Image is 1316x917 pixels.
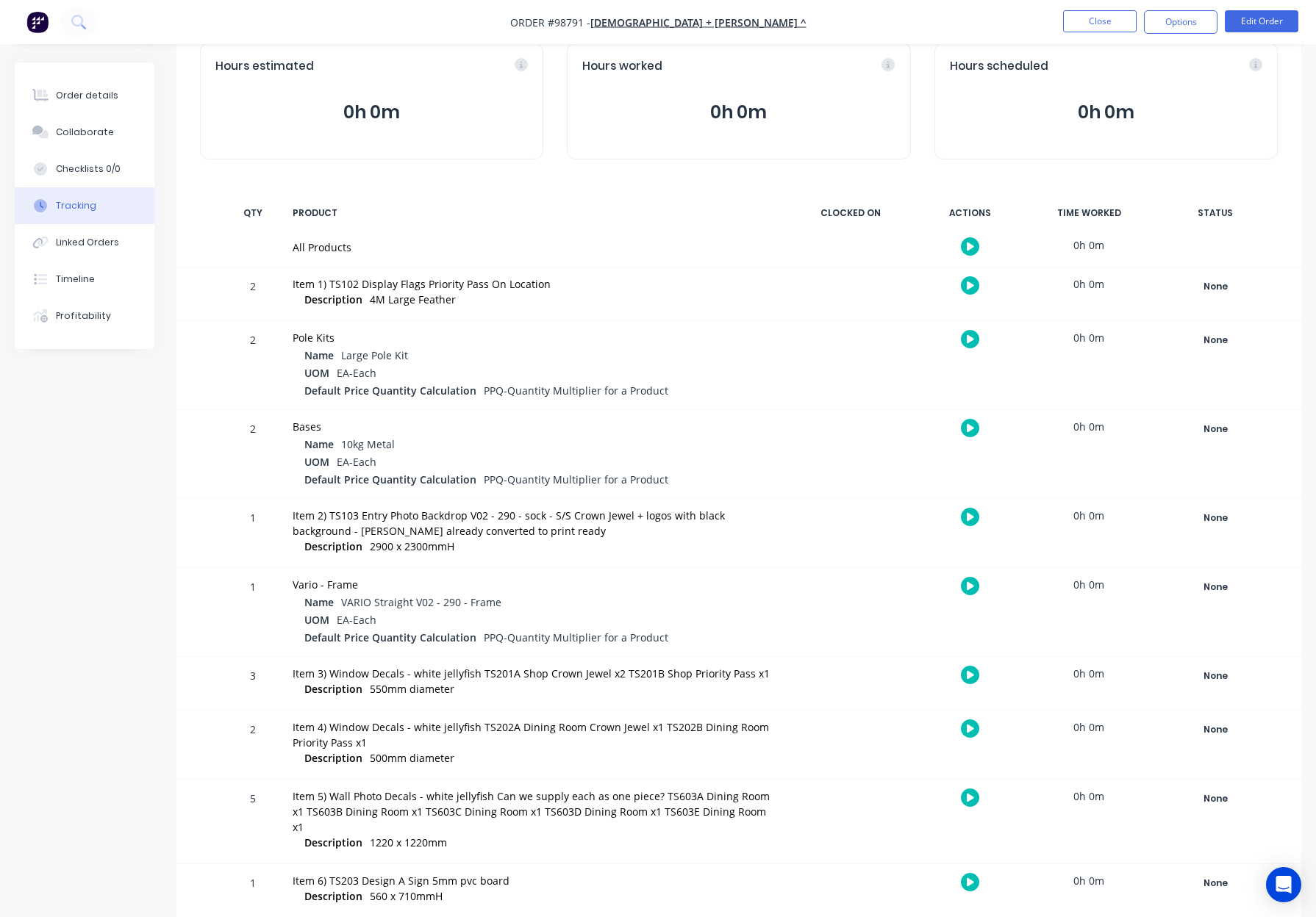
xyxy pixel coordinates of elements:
button: Tracking [15,187,154,224]
div: 2 [231,412,275,498]
span: UOM [304,612,329,627]
div: None [1162,508,1268,528]
button: None [1162,330,1269,350]
div: 0h 0m [1034,499,1144,532]
div: QTY [231,198,275,229]
span: EA-Each [337,455,376,469]
span: Hours scheduled [950,58,1048,75]
div: 0h 0m [1034,410,1144,443]
div: Item 2) TS103 Entry Photo Backdrop V02 - 290 - sock - S/S Crown Jewel + logos with black backgrou... [293,508,778,539]
div: None [1162,578,1268,597]
div: Vario - Frame [293,577,778,592]
button: 0h 0m [582,98,895,126]
div: 0h 0m [1034,321,1144,354]
div: 5 [231,782,275,863]
div: 0h 0m [1034,568,1144,601]
div: Tracking [56,199,96,212]
div: TIME WORKED [1034,198,1144,229]
button: None [1162,666,1269,686]
span: EA-Each [337,613,376,627]
span: VARIO Straight V02 - 290 - Frame [341,595,501,609]
div: All Products [293,240,778,255]
button: Checklists 0/0 [15,151,154,187]
div: 2 [231,713,275,779]
span: 560 x 710mmH [370,889,443,903]
div: Collaborate [56,126,114,139]
div: 2 [231,270,275,320]
div: 0h 0m [1034,780,1144,813]
button: None [1162,788,1269,809]
div: Profitability [56,309,111,323]
span: PPQ-Quantity Multiplier for a Product [484,472,668,486]
div: None [1162,720,1268,739]
span: Hours estimated [215,58,314,75]
span: PPQ-Quantity Multiplier for a Product [484,384,668,398]
span: Name [304,348,334,363]
span: Hours worked [582,58,662,75]
div: Linked Orders [56,236,119,249]
div: 1 [231,501,275,567]
button: None [1162,577,1269,597]
div: 0h 0m [1034,657,1144,690]
button: Timeline [15,261,154,298]
div: 0h 0m [1034,864,1144,897]
span: Name [304,436,334,452]
button: None [1162,719,1269,740]
div: 2 [231,323,275,409]
span: Default Price Quantity Calculation [304,472,476,487]
button: Order details [15,77,154,114]
button: None [1162,419,1269,439]
span: Description [304,835,362,850]
button: 0h 0m [950,98,1262,126]
div: None [1162,666,1268,686]
div: Open Intercom Messenger [1266,867,1301,902]
div: Item 5) Wall Photo Decals - white jellyfish Can we supply each as one piece? TS603A Dining Room x... [293,788,778,835]
div: Bases [293,419,778,434]
span: 2900 x 2300mmH [370,539,454,553]
span: 4M Large Feather [370,292,456,306]
span: Default Price Quantity Calculation [304,630,476,645]
button: Profitability [15,298,154,334]
div: STATUS [1153,198,1278,229]
span: 10kg Metal [341,437,395,451]
button: None [1162,508,1269,528]
span: UOM [304,365,329,381]
span: 1220 x 1220mm [370,835,447,849]
div: None [1162,789,1268,808]
div: None [1162,420,1268,439]
span: Large Pole Kit [341,348,408,362]
div: None [1162,874,1268,893]
div: Item 4) Window Decals - white jellyfish TS202A Dining Room Crown Jewel x1 TS202B Dining Room Prio... [293,719,778,750]
div: Order details [56,89,118,102]
span: Description [304,750,362,766]
a: [DEMOGRAPHIC_DATA] + [PERSON_NAME] ^ [590,15,807,29]
div: ACTIONS [915,198,1025,229]
button: Edit Order [1225,10,1298,32]
div: None [1162,331,1268,350]
div: Item 3) Window Decals - white jellyfish TS201A Shop Crown Jewel x2 TS201B Shop Priority Pass x1 [293,666,778,681]
span: PPQ-Quantity Multiplier for a Product [484,630,668,644]
div: Item 1) TS102 Display Flags Priority Pass On Location [293,276,778,292]
span: 550mm diameter [370,682,454,696]
span: UOM [304,454,329,470]
span: Order #98791 - [510,15,590,29]
div: Pole Kits [293,330,778,345]
button: None [1162,276,1269,297]
button: Options [1144,10,1217,34]
button: None [1162,873,1269,893]
div: Checklists 0/0 [56,162,121,176]
div: Item 6) TS203 Design A Sign 5mm pvc board [293,873,778,888]
button: Close [1063,10,1137,32]
span: Description [304,681,362,697]
span: Description [304,888,362,904]
div: PRODUCT [284,198,787,229]
span: Name [304,594,334,610]
div: 0h 0m [1034,267,1144,301]
span: Default Price Quantity Calculation [304,383,476,398]
span: Description [304,539,362,554]
button: 0h 0m [215,98,528,126]
div: 0h 0m [1034,711,1144,744]
div: 1 [231,570,275,656]
div: CLOCKED ON [795,198,906,229]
